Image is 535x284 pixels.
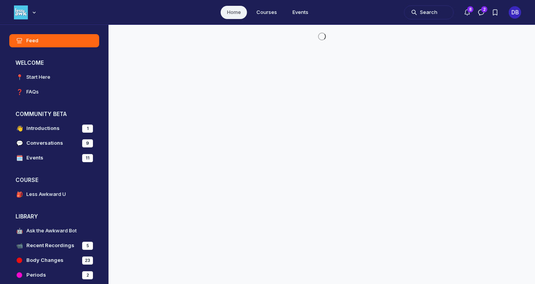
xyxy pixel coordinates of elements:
[15,88,23,96] span: ❓
[9,71,99,84] a: 📍Start Here
[9,210,99,223] button: LIBRARYCollapse space
[9,122,99,135] a: 👋Introductions1
[26,37,38,45] h4: Feed
[82,242,93,250] div: 5
[15,139,23,147] span: 💬
[26,73,50,81] h4: Start Here
[82,125,93,133] div: 1
[474,5,488,19] button: Direct messages
[26,271,46,279] h4: Periods
[15,242,23,249] span: 📹
[509,6,521,19] div: DB
[26,242,74,249] h4: Recent Recordings
[15,73,23,81] span: 📍
[14,5,38,20] button: Less Awkward Hub logo
[15,110,67,118] h3: COMMUNITY BETA
[250,6,283,19] a: Courses
[26,139,63,147] h4: Conversations
[509,6,521,19] button: User menu options
[9,57,99,69] button: WELCOMECollapse space
[15,154,23,162] span: 🗓️
[404,5,454,19] button: Search
[9,224,99,237] a: 🤖Ask the Awkward Bot
[82,271,93,279] div: 2
[82,154,93,162] div: 11
[9,239,99,252] a: 📹Recent Recordings5
[109,25,535,47] main: Main Content
[15,227,23,235] span: 🤖
[15,59,44,67] h3: WELCOME
[460,5,474,19] button: Notifications
[9,188,99,201] a: 🎒Less Awkward U
[9,268,99,282] a: Periods2
[26,256,64,264] h4: Body Changes
[9,254,99,267] a: Body Changes23
[26,125,60,132] h4: Introductions
[9,137,99,150] a: 💬Conversations9
[221,6,247,19] a: Home
[9,151,99,165] a: 🗓️Events11
[15,125,23,132] span: 👋
[82,256,93,265] div: 23
[26,227,77,235] h4: Ask the Awkward Bot
[15,176,38,184] h3: COURSE
[9,85,99,99] a: ❓FAQs
[26,88,39,96] h4: FAQs
[9,108,99,120] button: COMMUNITY BETACollapse space
[15,190,23,198] span: 🎒
[9,174,99,186] button: COURSECollapse space
[26,190,66,198] h4: Less Awkward U
[26,154,43,162] h4: Events
[82,139,93,147] div: 9
[9,34,99,47] a: Feed
[488,5,502,19] button: Bookmarks
[15,213,38,220] h3: LIBRARY
[286,6,315,19] a: Events
[14,5,28,19] img: Less Awkward Hub logo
